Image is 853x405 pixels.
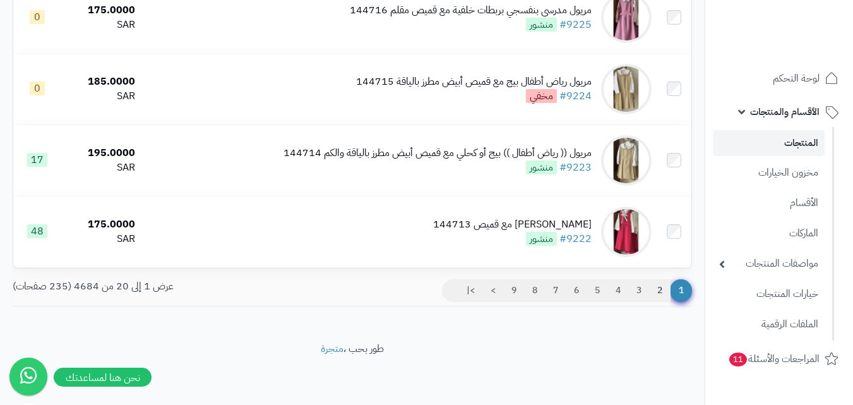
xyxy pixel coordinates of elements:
[607,279,629,302] a: 4
[356,75,592,89] div: مريول رياض أطفال بيج مع قميص أبيض مطرز بالياقة 144715
[713,344,845,374] a: المراجعات والأسئلة11
[713,311,825,338] a: الملفات الرقمية
[67,146,135,160] div: 195.0000
[67,232,135,246] div: SAR
[27,224,47,238] span: 48
[503,279,525,302] a: 9
[526,18,557,32] span: منشور
[566,279,587,302] a: 6
[526,160,557,174] span: منشور
[545,279,566,302] a: 7
[67,75,135,89] div: 185.0000
[482,279,504,302] a: >
[283,146,592,160] div: مريول (( رياض أطفال )) بيج أو كحلي مع قميص أبيض مطرز بالياقة والكم 144714
[559,17,592,32] a: #9225
[526,89,557,103] span: مخفي
[321,341,343,356] a: متجرة
[750,103,820,121] span: الأقسام والمنتجات
[728,350,820,368] span: المراجعات والأسئلة
[601,207,652,257] img: مريول مدرسي فوشي مع قميص 144713
[30,82,45,95] span: 0
[67,18,135,32] div: SAR
[27,153,47,167] span: 17
[350,3,592,18] div: مريول مدرسي بنفسجي بربطات خلفية مع قميص مقلم 144716
[713,159,825,186] a: مخزون الخيارات
[559,231,592,246] a: #9222
[559,160,592,175] a: #9223
[670,279,692,302] span: 1
[713,250,825,277] a: مواصفات المنتجات
[458,279,483,302] a: >|
[713,130,825,156] a: المنتجات
[601,135,652,186] img: مريول (( رياض أطفال )) بيج أو كحلي مع قميص أبيض مطرز بالياقة والكم 144714
[767,34,841,61] img: logo-2.png
[628,279,650,302] a: 3
[524,279,546,302] a: 8
[587,279,608,302] a: 5
[713,63,845,94] a: لوحة التحكم
[3,279,352,294] div: عرض 1 إلى 20 من 4684 (235 صفحات)
[713,190,825,217] a: الأقسام
[559,88,592,104] a: #9224
[433,217,592,232] div: [PERSON_NAME] مع قميص 144713
[67,89,135,104] div: SAR
[713,281,825,308] a: خيارات المنتجات
[30,10,45,24] span: 0
[729,353,747,366] span: 11
[67,217,135,232] div: 175.0000
[601,64,652,114] img: مريول رياض أطفال بيج مع قميص أبيض مطرز بالياقة 144715
[773,70,820,87] span: لوحة التحكم
[649,279,671,302] a: 2
[713,220,825,247] a: الماركات
[67,160,135,175] div: SAR
[67,3,135,18] div: 175.0000
[526,232,557,246] span: منشور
